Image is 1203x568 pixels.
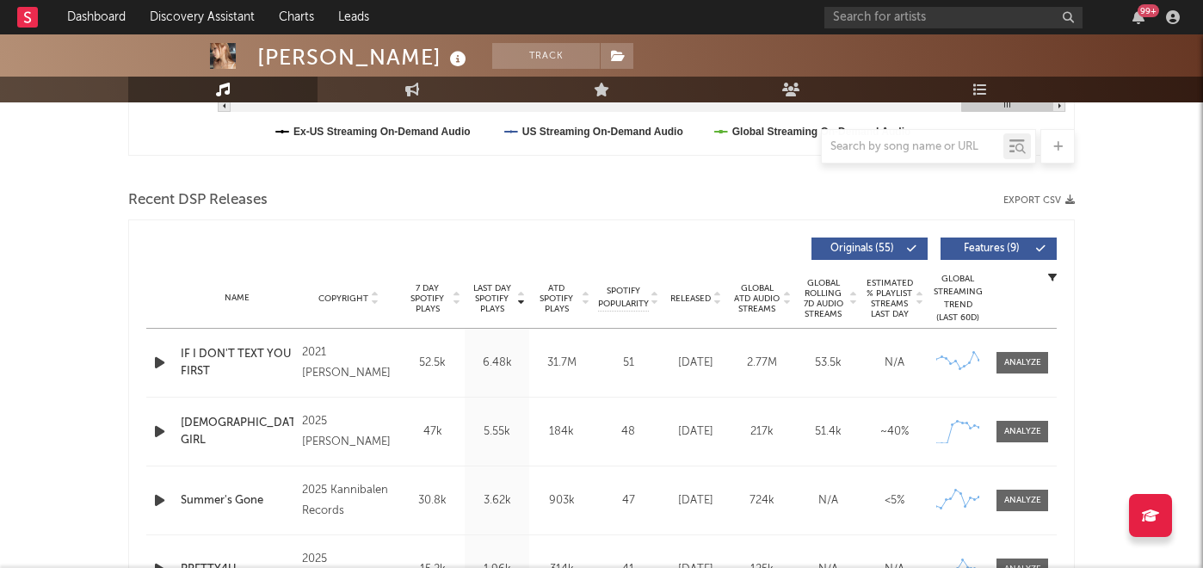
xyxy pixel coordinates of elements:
div: [DATE] [667,355,725,372]
a: [DEMOGRAPHIC_DATA] GIRL [181,415,293,448]
div: <5% [866,492,923,509]
text: US Streaming On-Demand Audio [522,126,683,138]
span: Spotify Popularity [598,285,649,311]
span: Features ( 9 ) [952,244,1031,254]
span: Originals ( 55 ) [823,244,902,254]
a: Summer's Gone [181,492,293,509]
button: Track [492,43,600,69]
div: 2025 Kannibalen Records [302,480,396,522]
div: 184k [534,423,589,441]
button: Features(9) [941,238,1057,260]
div: 53.5k [799,355,857,372]
div: 724k [733,492,791,509]
div: 903k [534,492,589,509]
div: [DATE] [667,423,725,441]
span: Global ATD Audio Streams [733,283,780,314]
div: 2.77M [733,355,791,372]
div: 47 [598,492,658,509]
div: 30.8k [404,492,460,509]
div: N/A [799,492,857,509]
text: Ex-US Streaming On-Demand Audio [293,126,471,138]
div: 52.5k [404,355,460,372]
span: Copyright [318,293,368,304]
div: 3.62k [469,492,525,509]
div: [DATE] [667,492,725,509]
div: N/A [866,355,923,372]
span: ATD Spotify Plays [534,283,579,314]
div: Name [181,292,293,305]
input: Search by song name or URL [822,140,1003,154]
span: Released [670,293,711,304]
div: 5.55k [469,423,525,441]
div: 6.48k [469,355,525,372]
div: 51.4k [799,423,857,441]
div: ~ 40 % [866,423,923,441]
button: 99+ [1132,10,1144,24]
button: Originals(55) [811,238,928,260]
div: 48 [598,423,658,441]
div: 47k [404,423,460,441]
text: Global Streaming On-Demand Audio [732,126,911,138]
div: [PERSON_NAME] [257,43,471,71]
span: Recent DSP Releases [128,190,268,211]
div: 2021 [PERSON_NAME] [302,343,396,384]
div: Global Streaming Trend (Last 60D) [932,273,984,324]
span: Last Day Spotify Plays [469,283,515,314]
div: 31.7M [534,355,589,372]
div: 2025 [PERSON_NAME] [302,411,396,453]
input: Search for artists [824,7,1083,28]
a: IF I DON'T TEXT YOU FIRST [181,346,293,380]
span: Global Rolling 7D Audio Streams [799,278,847,319]
div: 51 [598,355,658,372]
span: Estimated % Playlist Streams Last Day [866,278,913,319]
span: 7 Day Spotify Plays [404,283,450,314]
button: Export CSV [1003,195,1075,206]
div: 99 + [1138,4,1159,17]
div: 217k [733,423,791,441]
